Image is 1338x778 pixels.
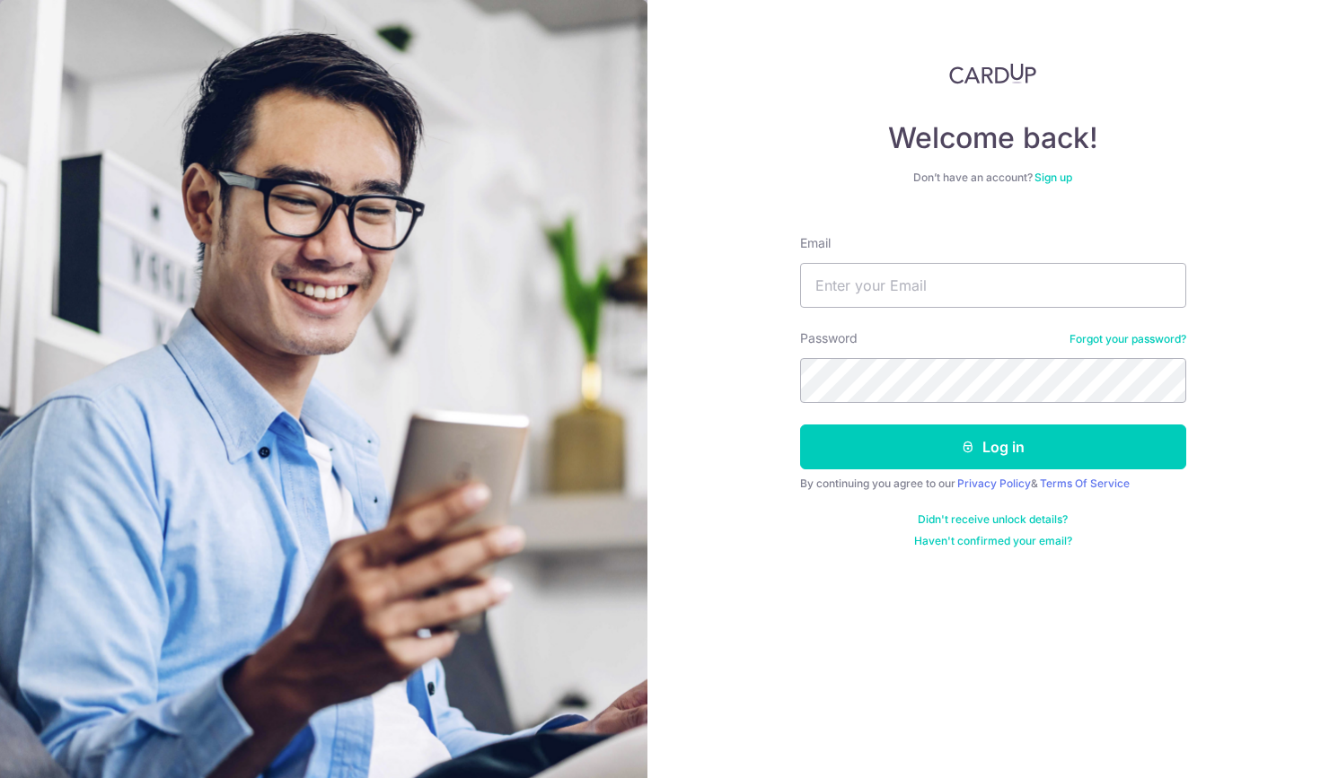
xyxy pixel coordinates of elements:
[918,512,1068,527] a: Didn't receive unlock details?
[800,329,858,347] label: Password
[800,263,1186,308] input: Enter your Email
[1040,476,1130,490] a: Terms Of Service
[1070,332,1186,346] a: Forgot your password?
[800,120,1186,156] h4: Welcome back!
[914,534,1072,548] a: Haven't confirmed your email?
[949,63,1037,84] img: CardUp Logo
[800,424,1186,469] button: Log in
[800,234,831,252] label: Email
[1034,170,1072,184] a: Sign up
[800,476,1186,491] div: By continuing you agree to our &
[957,476,1031,490] a: Privacy Policy
[800,170,1186,185] div: Don’t have an account?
